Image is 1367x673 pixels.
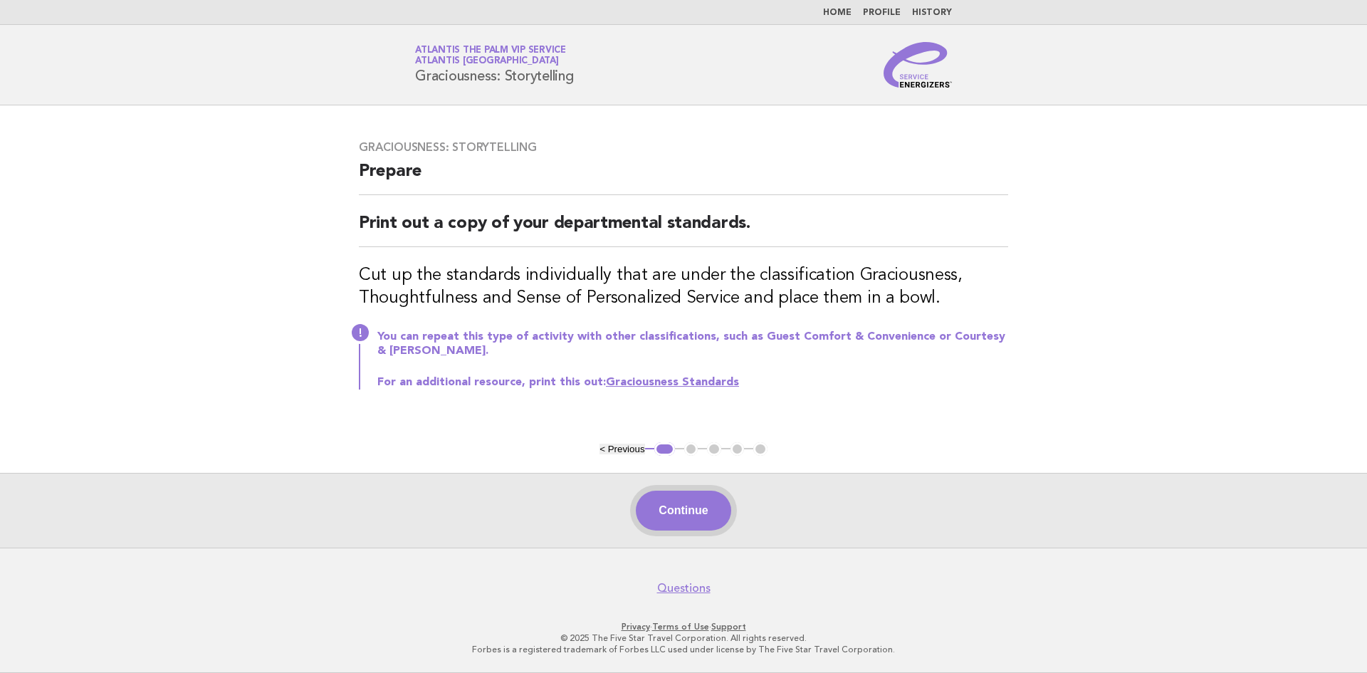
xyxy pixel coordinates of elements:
[606,377,739,388] a: Graciousness Standards
[415,46,566,66] a: Atlantis The Palm VIP ServiceAtlantis [GEOGRAPHIC_DATA]
[248,621,1119,632] p: · ·
[377,375,1008,390] p: For an additional resource, print this out:
[863,9,901,17] a: Profile
[636,491,730,531] button: Continue
[823,9,852,17] a: Home
[622,622,650,632] a: Privacy
[599,444,644,454] button: < Previous
[248,644,1119,655] p: Forbes is a registered trademark of Forbes LLC used under license by The Five Star Travel Corpora...
[359,160,1008,195] h2: Prepare
[359,140,1008,155] h3: Graciousness: Storytelling
[884,42,952,88] img: Service Energizers
[657,581,711,595] a: Questions
[359,264,1008,310] h3: Cut up the standards individually that are under the classification Graciousness, Thoughtfulness ...
[377,330,1008,358] p: You can repeat this type of activity with other classifications, such as Guest Comfort & Convenie...
[912,9,952,17] a: History
[652,622,709,632] a: Terms of Use
[415,57,559,66] span: Atlantis [GEOGRAPHIC_DATA]
[654,442,675,457] button: 1
[415,46,574,83] h1: Graciousness: Storytelling
[359,212,1008,247] h2: Print out a copy of your departmental standards.
[248,632,1119,644] p: © 2025 The Five Star Travel Corporation. All rights reserved.
[711,622,746,632] a: Support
